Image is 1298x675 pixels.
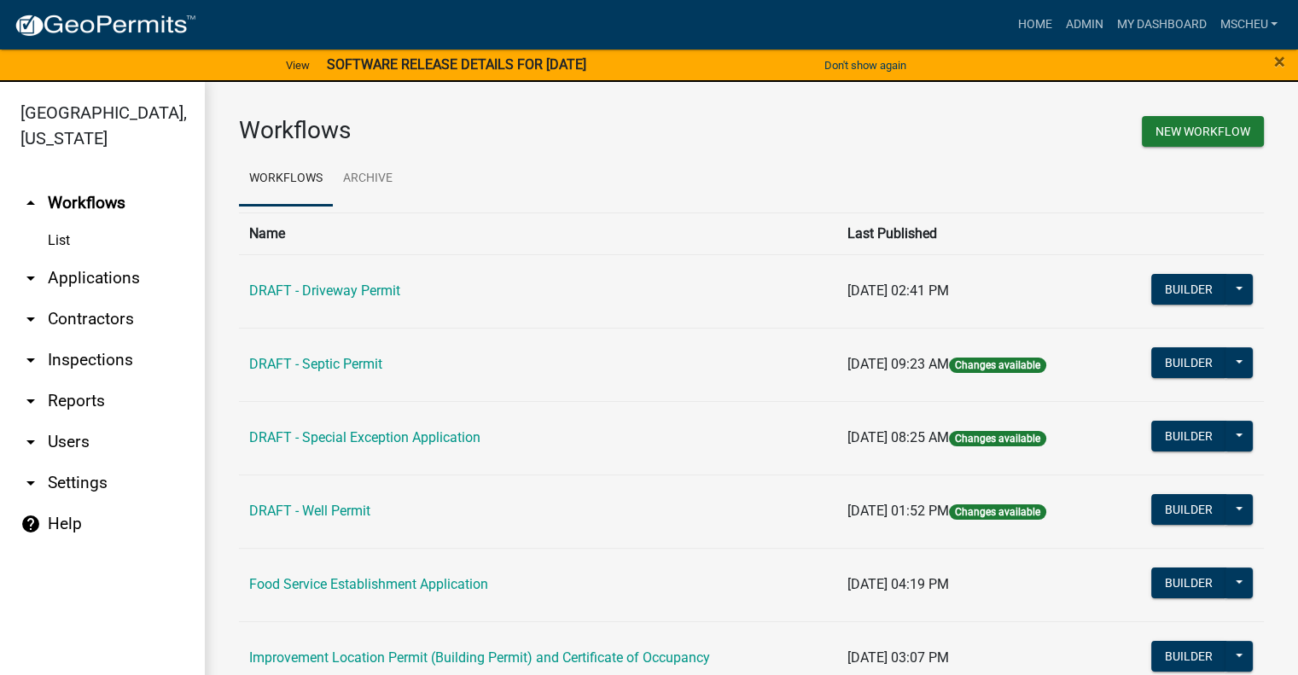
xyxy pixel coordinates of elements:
[239,116,739,145] h3: Workflows
[20,473,41,493] i: arrow_drop_down
[847,576,949,592] span: [DATE] 04:19 PM
[249,649,710,666] a: Improvement Location Permit (Building Permit) and Certificate of Occupancy
[279,51,317,79] a: View
[847,649,949,666] span: [DATE] 03:07 PM
[1213,9,1284,41] a: mscheu
[1151,494,1226,525] button: Builder
[333,152,403,207] a: Archive
[949,504,1046,520] span: Changes available
[949,431,1046,446] span: Changes available
[20,350,41,370] i: arrow_drop_down
[20,309,41,329] i: arrow_drop_down
[239,152,333,207] a: Workflows
[1274,51,1285,72] button: Close
[847,429,949,445] span: [DATE] 08:25 AM
[837,212,1110,254] th: Last Published
[1151,347,1226,378] button: Builder
[847,282,949,299] span: [DATE] 02:41 PM
[1151,274,1226,305] button: Builder
[1151,567,1226,598] button: Builder
[1058,9,1109,41] a: Admin
[1274,49,1285,73] span: ×
[1151,641,1226,672] button: Builder
[20,432,41,452] i: arrow_drop_down
[249,429,480,445] a: DRAFT - Special Exception Application
[327,56,586,73] strong: SOFTWARE RELEASE DETAILS FOR [DATE]
[20,514,41,534] i: help
[818,51,913,79] button: Don't show again
[249,576,488,592] a: Food Service Establishment Application
[249,503,370,519] a: DRAFT - Well Permit
[1142,116,1264,147] button: New Workflow
[847,356,949,372] span: [DATE] 09:23 AM
[20,268,41,288] i: arrow_drop_down
[239,212,837,254] th: Name
[1109,9,1213,41] a: My Dashboard
[1010,9,1058,41] a: Home
[249,356,382,372] a: DRAFT - Septic Permit
[1151,421,1226,451] button: Builder
[20,193,41,213] i: arrow_drop_up
[20,391,41,411] i: arrow_drop_down
[949,358,1046,373] span: Changes available
[249,282,400,299] a: DRAFT - Driveway Permit
[847,503,949,519] span: [DATE] 01:52 PM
